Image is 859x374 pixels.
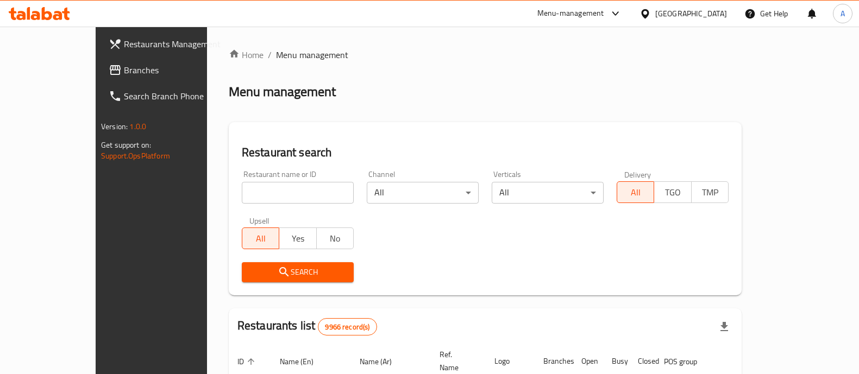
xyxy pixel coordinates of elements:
button: All [617,181,654,203]
div: Export file [711,314,737,340]
span: 9966 record(s) [318,322,376,332]
span: POS group [664,355,711,368]
label: Delivery [624,170,651,178]
button: Search [242,262,354,282]
span: TGO [659,185,687,200]
span: Branches [124,64,230,77]
a: Home [229,48,264,61]
span: TMP [696,185,724,200]
button: TGO [654,181,691,203]
li: / [268,48,272,61]
a: Branches [100,57,239,83]
div: Total records count [318,318,377,335]
button: No [316,227,354,249]
span: All [247,231,275,246]
button: Yes [279,227,316,249]
div: All [492,182,604,204]
span: Search Branch Phone [124,90,230,103]
span: Search [250,265,345,279]
span: Yes [284,231,312,246]
div: All [367,182,479,204]
h2: Restaurant search [242,144,729,161]
button: All [242,227,279,249]
a: Restaurants Management [100,31,239,57]
span: ID [237,355,258,368]
span: A [841,8,845,20]
a: Search Branch Phone [100,83,239,109]
div: [GEOGRAPHIC_DATA] [655,8,727,20]
span: Version: [101,119,128,134]
button: TMP [691,181,729,203]
h2: Restaurants list [237,318,377,335]
label: Upsell [249,217,269,224]
span: All [622,185,650,200]
span: Menu management [276,48,348,61]
span: Get support on: [101,138,151,152]
span: Name (Ar) [360,355,406,368]
a: Support.OpsPlatform [101,149,170,163]
div: Menu-management [537,7,604,20]
span: 1.0.0 [129,119,146,134]
input: Search for restaurant name or ID.. [242,182,354,204]
h2: Menu management [229,83,336,100]
span: Name (En) [280,355,328,368]
nav: breadcrumb [229,48,742,61]
span: No [321,231,349,246]
span: Ref. Name [440,348,473,374]
span: Restaurants Management [124,37,230,50]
